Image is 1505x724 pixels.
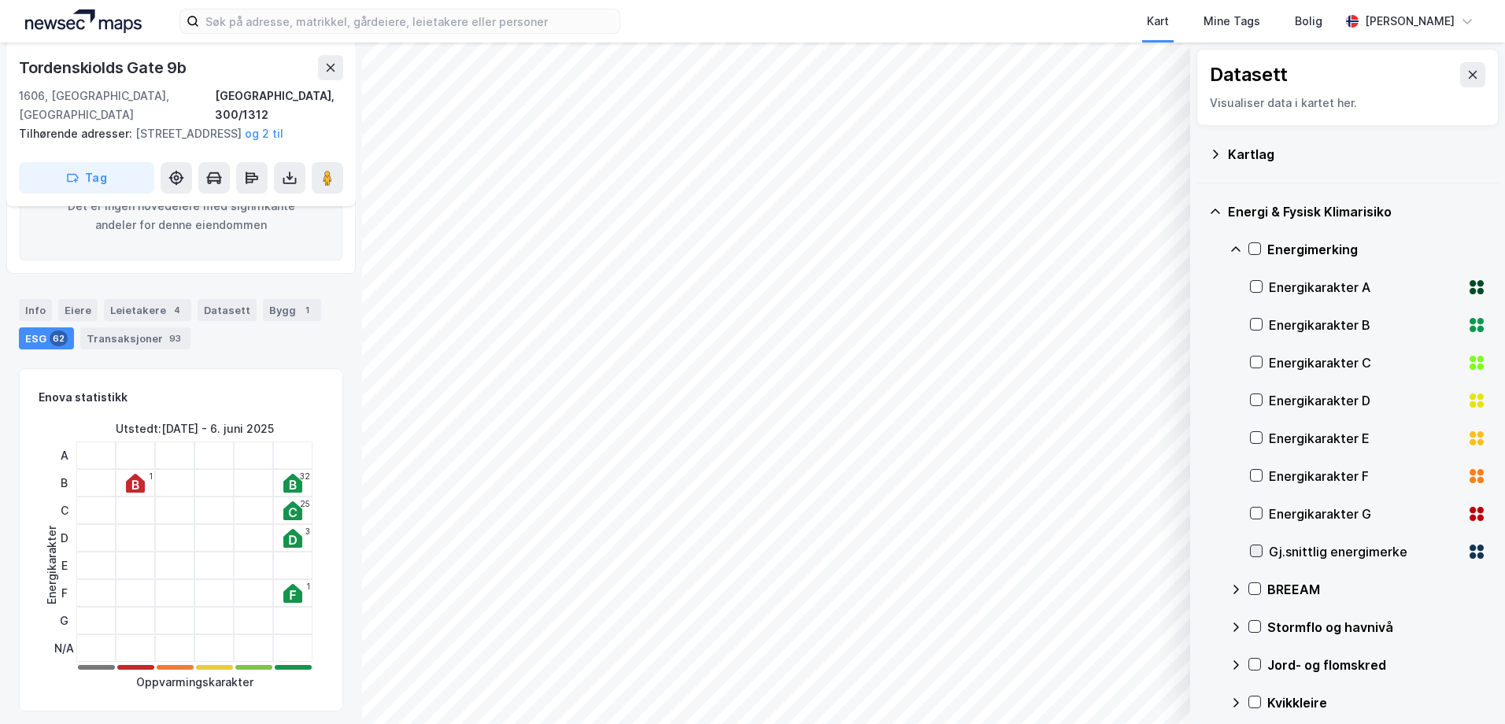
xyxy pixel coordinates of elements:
[19,327,74,349] div: ESG
[54,552,74,579] div: E
[1295,12,1322,31] div: Bolig
[1228,202,1486,221] div: Energi & Fysisk Klimarisiko
[136,673,253,692] div: Oppvarmingskarakter
[149,471,153,481] div: 1
[299,302,315,318] div: 1
[1267,656,1486,674] div: Jord- og flomskred
[263,299,321,321] div: Bygg
[1210,94,1485,113] div: Visualiser data i kartet her.
[19,124,331,143] div: [STREET_ADDRESS]
[54,469,74,497] div: B
[199,9,619,33] input: Søk på adresse, matrikkel, gårdeiere, leietakere eller personer
[306,582,310,591] div: 1
[1210,62,1288,87] div: Datasett
[20,171,342,260] div: Det er ingen hovedeiere med signifikante andeler for denne eiendommen
[54,607,74,634] div: G
[1267,240,1486,259] div: Energimerking
[104,299,191,321] div: Leietakere
[1267,580,1486,599] div: BREEAM
[54,579,74,607] div: F
[43,526,61,604] div: Energikarakter
[1267,618,1486,637] div: Stormflo og havnivå
[169,302,185,318] div: 4
[25,9,142,33] img: logo.a4113a55bc3d86da70a041830d287a7e.svg
[166,331,184,346] div: 93
[1269,353,1461,372] div: Energikarakter C
[58,299,98,321] div: Eiere
[19,87,215,124] div: 1606, [GEOGRAPHIC_DATA], [GEOGRAPHIC_DATA]
[1269,316,1461,334] div: Energikarakter B
[1269,278,1461,297] div: Energikarakter A
[54,497,74,524] div: C
[1269,467,1461,486] div: Energikarakter F
[50,331,68,346] div: 62
[54,634,74,662] div: N/A
[1269,504,1461,523] div: Energikarakter G
[19,162,154,194] button: Tag
[19,299,52,321] div: Info
[19,127,135,140] span: Tilhørende adresser:
[1147,12,1169,31] div: Kart
[54,524,74,552] div: D
[1269,542,1461,561] div: Gj.snittlig energimerke
[1426,648,1505,724] div: Kontrollprogram for chat
[300,499,310,508] div: 25
[1426,648,1505,724] iframe: Chat Widget
[300,471,310,481] div: 32
[116,419,274,438] div: Utstedt : [DATE] - 6. juni 2025
[198,299,257,321] div: Datasett
[1204,12,1260,31] div: Mine Tags
[1269,391,1461,410] div: Energikarakter D
[19,55,190,80] div: Tordenskiolds Gate 9b
[1365,12,1455,31] div: [PERSON_NAME]
[1267,693,1486,712] div: Kvikkleire
[1228,145,1486,164] div: Kartlag
[215,87,343,124] div: [GEOGRAPHIC_DATA], 300/1312
[80,327,190,349] div: Transaksjoner
[1269,429,1461,448] div: Energikarakter E
[39,388,128,407] div: Enova statistikk
[54,441,74,469] div: A
[305,526,310,536] div: 3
